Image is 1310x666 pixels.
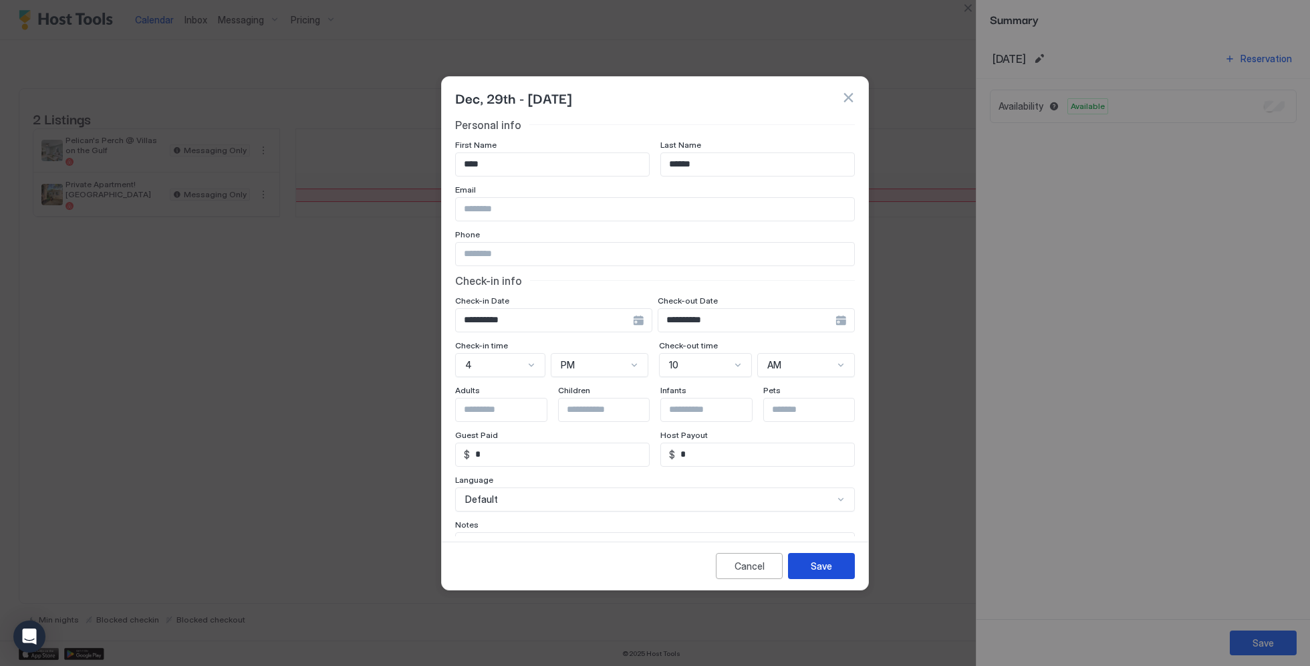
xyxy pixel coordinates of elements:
span: Guest Paid [455,430,498,440]
button: Cancel [716,553,783,579]
input: Input Field [456,153,649,176]
input: Input Field [661,153,854,176]
div: Cancel [735,559,765,573]
span: Check-out Date [658,296,718,306]
span: Check-in info [455,274,522,288]
span: Check-in Date [455,296,509,306]
textarea: Input Field [456,533,854,598]
span: PM [561,359,575,371]
span: Infants [660,385,686,395]
span: Pets [763,385,781,395]
input: Input Field [456,399,565,421]
input: Input Field [675,443,854,466]
span: First Name [455,140,497,150]
span: Language [455,475,493,485]
span: Children [558,385,590,395]
input: Input Field [456,243,854,265]
div: Open Intercom Messenger [13,621,45,653]
span: Phone [455,229,480,239]
span: Dec, 29th - [DATE] [455,88,571,108]
span: $ [464,449,470,461]
span: Default [465,493,498,506]
input: Input Field [661,399,771,421]
div: Save [811,559,832,573]
input: Input Field [456,309,633,332]
button: Save [788,553,855,579]
span: Adults [455,385,480,395]
span: 4 [465,359,472,371]
input: Input Field [764,399,874,421]
span: Check-in time [455,340,508,350]
input: Input Field [658,309,835,332]
span: Personal info [455,118,521,132]
span: Notes [455,520,479,530]
input: Input Field [456,198,854,221]
span: Email [455,185,476,195]
input: Input Field [559,399,668,421]
span: AM [767,359,781,371]
input: Input Field [470,443,649,466]
span: $ [669,449,675,461]
span: Check-out time [659,340,718,350]
span: Last Name [660,140,701,150]
span: Host Payout [660,430,708,440]
span: 10 [669,359,678,371]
